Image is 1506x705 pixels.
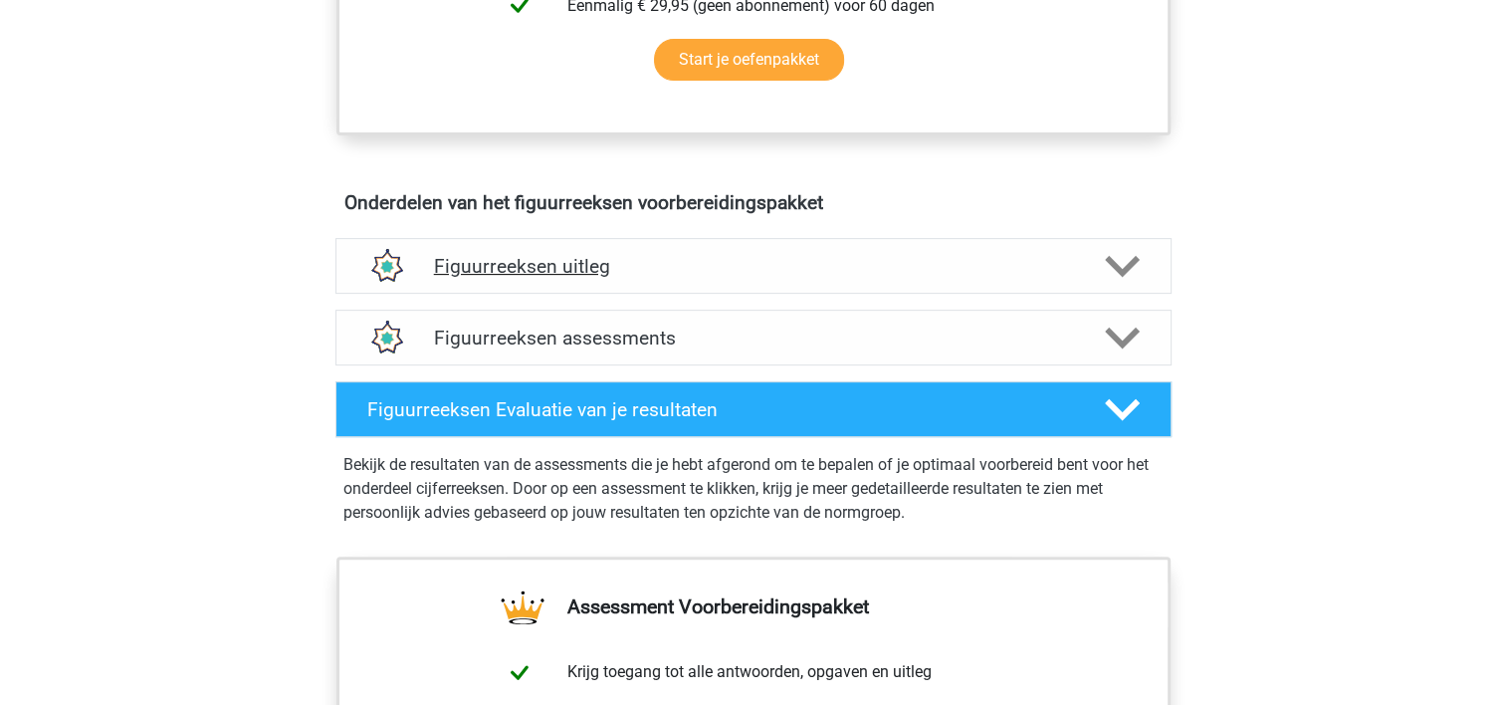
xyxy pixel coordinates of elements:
[434,327,1073,350] h4: Figuurreeksen assessments
[344,191,1163,214] h4: Onderdelen van het figuurreeksen voorbereidingspakket
[434,255,1073,278] h4: Figuurreeksen uitleg
[343,453,1164,525] p: Bekijk de resultaten van de assessments die je hebt afgerond om te bepalen of je optimaal voorber...
[327,381,1180,437] a: Figuurreeksen Evaluatie van je resultaten
[327,238,1180,294] a: uitleg Figuurreeksen uitleg
[327,310,1180,365] a: assessments Figuurreeksen assessments
[360,241,411,292] img: figuurreeksen uitleg
[654,39,844,81] a: Start je oefenpakket
[360,313,411,363] img: figuurreeksen assessments
[367,398,1073,421] h4: Figuurreeksen Evaluatie van je resultaten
